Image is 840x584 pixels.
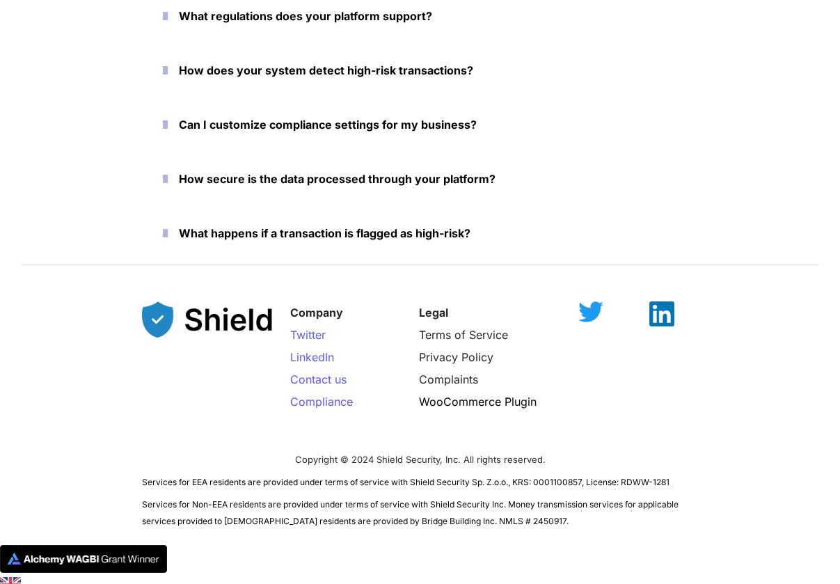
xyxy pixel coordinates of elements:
[419,306,448,319] strong: Legal
[142,477,669,487] span: Services for EEA residents are provided under terms of service with Shield Security Sp. Z.o.o., K...
[290,328,326,342] a: Twitter
[179,9,432,23] strong: What regulations does your platform support?
[142,157,699,200] button: How secure is the data processed through your platform?
[179,172,496,186] strong: How secure is the data processed through your platform?
[290,372,347,386] a: Contact us
[290,350,334,364] a: LinkedIn
[290,306,343,319] strong: Company
[179,118,477,132] strong: Can I customize compliance settings for my business?
[419,395,537,409] a: WooCommerce Plugin
[179,63,473,77] strong: How does your system detect high-risk transactions?
[419,372,478,386] a: Complaints
[419,328,508,342] a: Terms of Service
[295,454,546,465] span: Copyright © 2024 Shield Security, Inc. All rights reserved.
[142,212,699,255] button: What happens if a transaction is flagged as high-risk?
[419,350,493,364] a: Privacy Policy
[290,395,353,409] a: Compliance
[142,499,681,526] span: Services for Non-EEA residents are provided under terms of service with Shield Security Inc. Mone...
[179,226,470,240] strong: What happens if a transaction is flagged as high-risk?
[142,103,699,146] button: Can I customize compliance settings for my business?
[142,49,699,92] button: How does your system detect high-risk transactions?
